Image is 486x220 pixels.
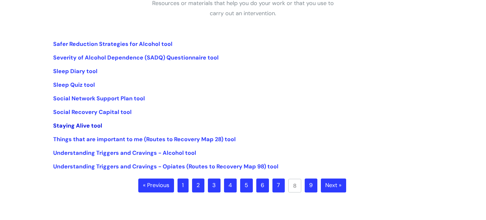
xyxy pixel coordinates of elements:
[272,179,285,192] a: 7
[53,95,145,102] a: Social Network Support Plan tool
[305,179,317,192] a: 9
[53,81,95,89] a: Sleep Quiz tool
[288,179,301,192] a: 8
[53,54,219,61] a: Severity of Alcohol Dependence (SADQ) Questionnaire tool
[53,163,278,170] a: Understanding Triggers and Cravings - Opiates (Routes to Recovery Map 98) tool
[240,179,253,192] a: 5
[224,179,237,192] a: 4
[53,122,102,129] a: Staying Alive tool
[53,149,196,157] a: Understanding Triggers and Cravings - Alcohol tool
[53,108,132,116] a: Social Recovery Capital tool
[138,179,174,192] a: « Previous
[53,67,97,75] a: Sleep Diary tool
[53,40,172,48] a: Safer Reduction Strategies for Alcohol tool
[208,179,221,192] a: 3
[178,179,189,192] a: 1
[321,179,346,192] a: Next »
[256,179,269,192] a: 6
[192,179,204,192] a: 2
[53,135,236,143] a: Things that are important to me (Routes to Recovery Map 28) tool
